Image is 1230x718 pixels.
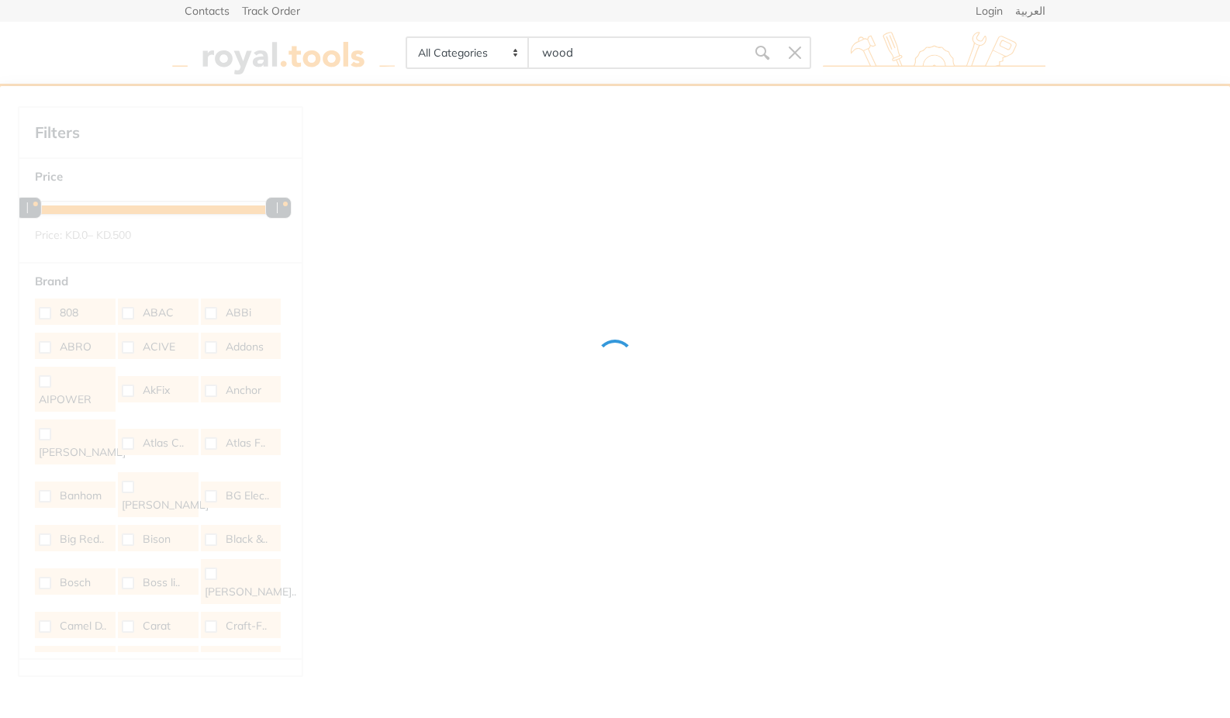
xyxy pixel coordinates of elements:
a: العربية [1015,5,1045,16]
a: Login [976,5,1003,16]
input: Site search [529,36,746,69]
a: Contacts [185,5,230,16]
select: Category [407,38,529,67]
a: Track Order [242,5,300,16]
